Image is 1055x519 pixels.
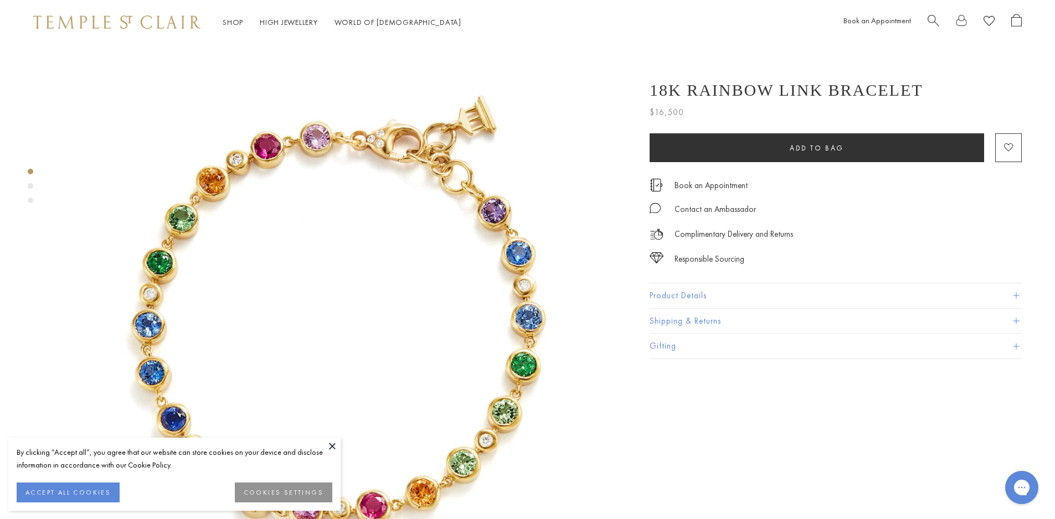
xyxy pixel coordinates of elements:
button: Product Details [650,283,1022,308]
a: World of [DEMOGRAPHIC_DATA]World of [DEMOGRAPHIC_DATA] [334,17,461,27]
a: High JewelleryHigh Jewellery [260,17,318,27]
div: Responsible Sourcing [675,252,744,266]
div: Product gallery navigation [28,166,33,212]
img: Temple St. Clair [33,15,200,29]
img: icon_appointment.svg [650,179,663,191]
h1: 18K Rainbow Link Bracelet [650,81,923,100]
div: By clicking “Accept all”, you agree that our website can store cookies on your device and disclos... [17,446,332,471]
img: icon_delivery.svg [650,227,663,241]
img: MessageIcon-01_2.svg [650,203,661,214]
span: $16,500 [650,105,684,120]
a: Book an Appointment [675,179,748,191]
a: ShopShop [223,17,243,27]
a: View Wishlist [984,14,995,31]
nav: Main navigation [223,15,461,29]
button: Gifting [650,334,1022,359]
a: Open Shopping Bag [1011,14,1022,31]
button: Shipping & Returns [650,309,1022,334]
div: Contact an Ambassador [675,203,756,216]
button: Add to bag [650,133,984,162]
button: COOKIES SETTINGS [235,482,332,502]
a: Search [928,14,939,31]
img: icon_sourcing.svg [650,252,663,263]
a: Book an Appointment [843,15,911,25]
p: Complimentary Delivery and Returns [675,227,793,241]
span: Add to bag [790,143,844,153]
iframe: Gorgias live chat messenger [1000,467,1044,508]
button: ACCEPT ALL COOKIES [17,482,120,502]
